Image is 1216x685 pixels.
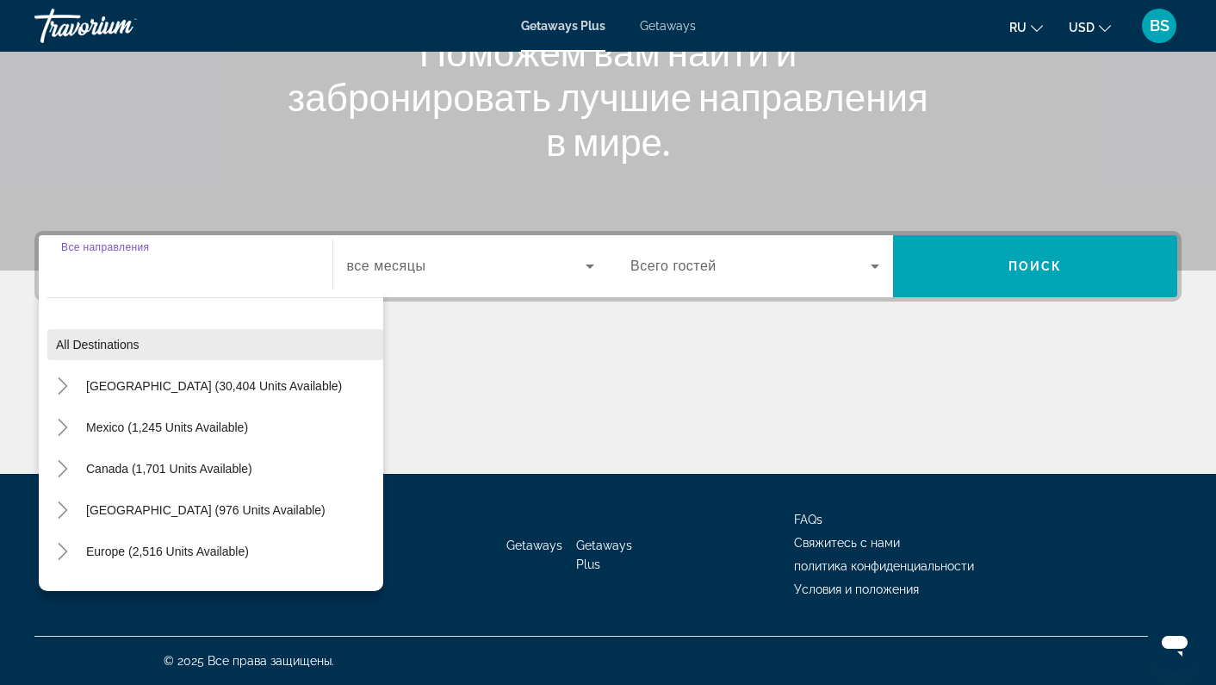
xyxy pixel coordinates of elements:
span: [GEOGRAPHIC_DATA] (976 units available) [86,503,326,517]
div: Search widget [39,235,1177,297]
span: все месяцы [347,258,426,273]
button: Toggle Caribbean & Atlantic Islands (976 units available) [47,495,78,526]
button: Поиск [893,235,1178,297]
span: Europe (2,516 units available) [86,545,249,558]
button: Toggle Australia (207 units available) [47,578,78,608]
button: Toggle Canada (1,701 units available) [47,454,78,484]
button: User Menu [1137,8,1182,44]
span: Canada (1,701 units available) [86,462,252,476]
span: USD [1069,21,1095,34]
a: Getaways Plus [521,19,605,33]
button: [GEOGRAPHIC_DATA] (30,404 units available) [78,371,351,402]
a: Условия и положения [794,582,919,596]
span: [GEOGRAPHIC_DATA] (30,404 units available) [86,379,342,393]
button: Change currency [1069,15,1111,40]
button: Australia (207 units available) [78,577,256,608]
span: Mexico (1,245 units available) [86,420,248,434]
a: Travorium [34,3,207,48]
button: Toggle United States (30,404 units available) [47,371,78,402]
iframe: Кнопка запуска окна обмена сообщениями [1147,616,1202,671]
a: Getaways [640,19,696,33]
button: Change language [1009,15,1043,40]
button: Toggle Europe (2,516 units available) [47,537,78,567]
span: BS [1150,17,1169,34]
a: политика конфиденциальности [794,559,974,573]
span: © 2025 Все права защищены. [164,654,334,668]
a: Getaways Plus [576,539,632,571]
button: Europe (2,516 units available) [78,536,257,567]
a: Getaways [506,539,562,552]
span: All destinations [56,338,140,352]
button: Mexico (1,245 units available) [78,412,257,443]
button: All destinations [47,329,383,360]
h1: Поможем вам найти и забронировать лучшие направления в мире. [285,29,931,164]
span: Поиск [1008,259,1063,273]
span: Всего гостей [630,258,717,273]
span: Все направления [61,241,149,252]
span: ru [1009,21,1027,34]
button: Toggle Mexico (1,245 units available) [47,413,78,443]
button: Canada (1,701 units available) [78,453,261,484]
a: FAQs [794,513,822,526]
button: [GEOGRAPHIC_DATA] (976 units available) [78,495,334,526]
a: Свяжитесь с нами [794,536,900,550]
